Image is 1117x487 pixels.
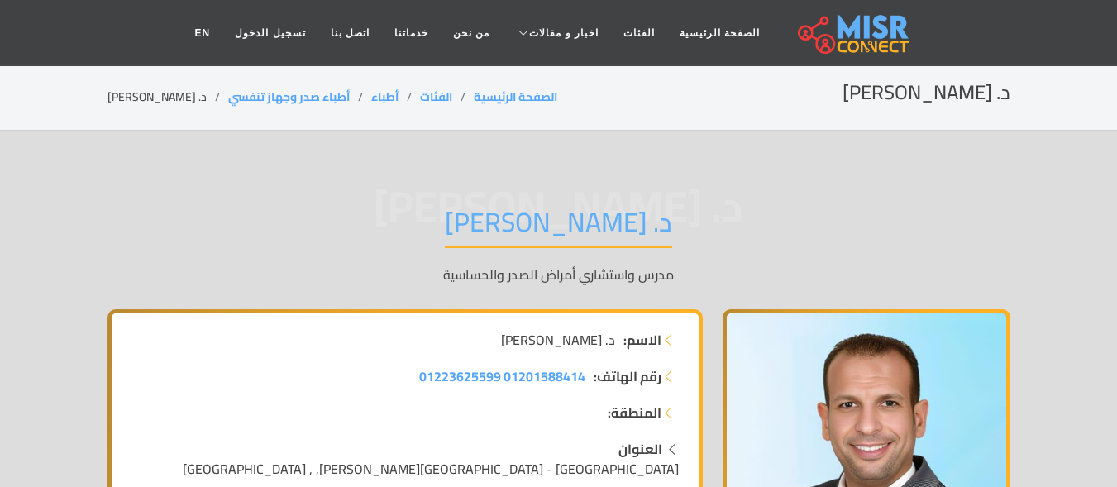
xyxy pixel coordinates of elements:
a: الفئات [420,86,452,107]
a: اخبار و مقالات [502,17,611,49]
li: د. [PERSON_NAME] [107,88,228,106]
a: 01201588414 01223625599 [419,366,585,386]
a: EN [183,17,223,49]
strong: المنطقة: [608,403,661,423]
a: الصفحة الرئيسية [474,86,557,107]
a: أطباء صدر وجهاز تنفسي [228,86,350,107]
span: د. [PERSON_NAME] [501,330,615,350]
p: مدرس واستشاري أمراض الصدر والحساسية [107,265,1010,284]
h1: د. [PERSON_NAME] [445,206,672,248]
span: [GEOGRAPHIC_DATA] - [GEOGRAPHIC_DATA][PERSON_NAME], , [GEOGRAPHIC_DATA] [183,456,679,481]
a: الصفحة الرئيسية [667,17,772,49]
h2: د. [PERSON_NAME] [843,81,1010,105]
img: main.misr_connect [798,12,909,54]
a: الفئات [611,17,667,49]
a: أطباء [371,86,399,107]
a: تسجيل الدخول [222,17,317,49]
span: اخبار و مقالات [529,26,599,41]
a: اتصل بنا [318,17,382,49]
a: خدماتنا [382,17,441,49]
span: 01201588414 01223625599 [419,364,585,389]
a: من نحن [441,17,502,49]
strong: رقم الهاتف: [594,366,661,386]
strong: الاسم: [623,330,661,350]
strong: العنوان [618,437,662,461]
